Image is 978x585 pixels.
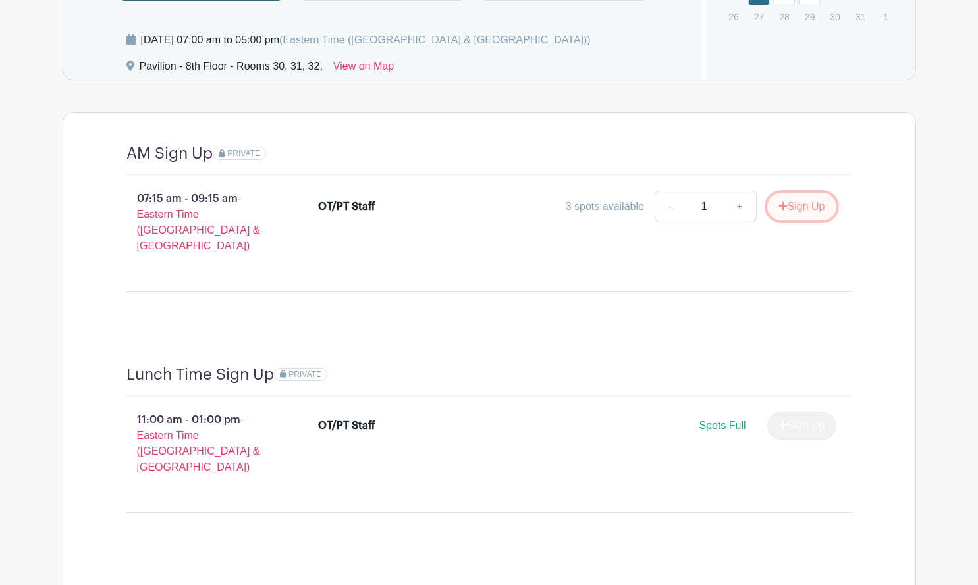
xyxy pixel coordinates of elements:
[288,370,321,379] span: PRIVATE
[824,7,846,27] p: 30
[126,365,274,384] h4: Lunch Time Sign Up
[137,193,260,251] span: - Eastern Time ([GEOGRAPHIC_DATA] & [GEOGRAPHIC_DATA])
[333,59,394,80] a: View on Map
[126,144,213,163] h4: AM Sign Up
[140,59,323,80] div: Pavilion - 8th Floor - Rooms 30, 31, 32,
[279,34,591,45] span: (Eastern Time ([GEOGRAPHIC_DATA] & [GEOGRAPHIC_DATA]))
[105,407,298,480] p: 11:00 am - 01:00 pm
[773,7,795,27] p: 28
[105,186,298,259] p: 07:15 am - 09:15 am
[850,7,871,27] p: 31
[699,420,746,431] span: Spots Full
[722,7,744,27] p: 26
[318,199,375,215] div: OT/PT Staff
[799,7,821,27] p: 29
[566,199,644,215] div: 3 spots available
[655,191,685,222] a: -
[723,191,756,222] a: +
[141,32,591,48] div: [DATE] 07:00 am to 05:00 pm
[767,193,836,220] button: Sign Up
[318,418,375,434] div: OT/PT Staff
[227,149,260,158] span: PRIVATE
[875,7,896,27] p: 1
[137,414,260,472] span: - Eastern Time ([GEOGRAPHIC_DATA] & [GEOGRAPHIC_DATA])
[748,7,770,27] p: 27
